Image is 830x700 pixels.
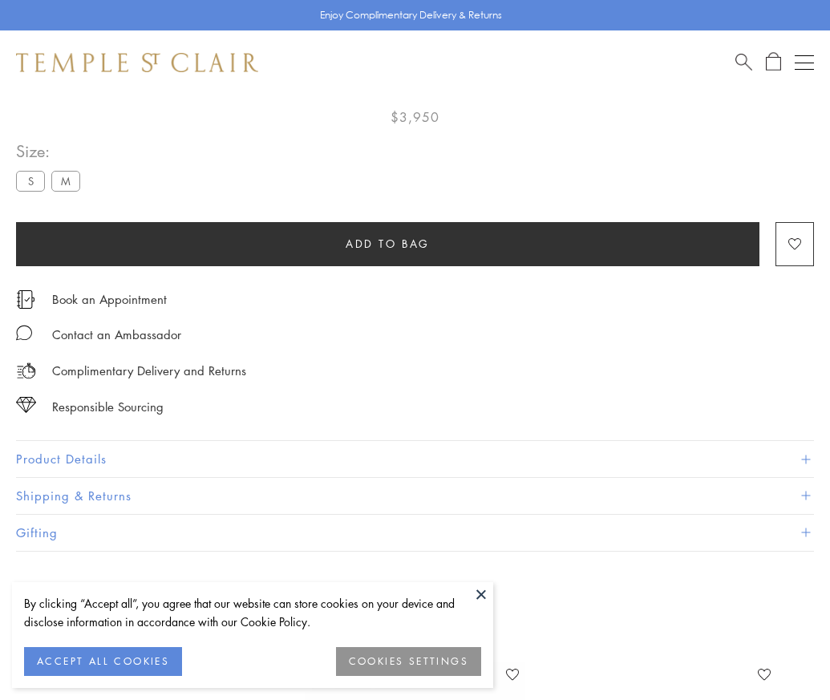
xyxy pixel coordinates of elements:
[16,441,814,477] button: Product Details
[16,361,36,381] img: icon_delivery.svg
[320,7,502,23] p: Enjoy Complimentary Delivery & Returns
[16,53,258,72] img: Temple St. Clair
[735,52,752,72] a: Search
[16,222,759,266] button: Add to bag
[52,361,246,381] p: Complimentary Delivery and Returns
[51,171,80,191] label: M
[24,594,481,631] div: By clicking “Accept all”, you agree that our website can store cookies on your device and disclos...
[336,647,481,676] button: COOKIES SETTINGS
[346,235,430,253] span: Add to bag
[16,397,36,413] img: icon_sourcing.svg
[16,171,45,191] label: S
[16,290,35,309] img: icon_appointment.svg
[52,325,181,345] div: Contact an Ambassador
[16,515,814,551] button: Gifting
[16,138,87,164] span: Size:
[766,52,781,72] a: Open Shopping Bag
[24,647,182,676] button: ACCEPT ALL COOKIES
[795,53,814,72] button: Open navigation
[52,290,167,308] a: Book an Appointment
[391,107,439,127] span: $3,950
[16,325,32,341] img: MessageIcon-01_2.svg
[16,478,814,514] button: Shipping & Returns
[52,397,164,417] div: Responsible Sourcing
